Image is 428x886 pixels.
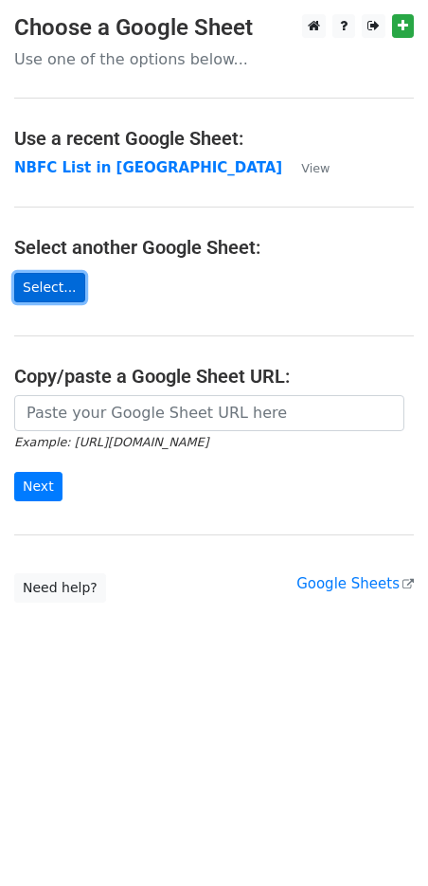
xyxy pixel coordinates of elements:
p: Use one of the options below... [14,49,414,69]
h4: Use a recent Google Sheet: [14,127,414,150]
small: View [301,161,330,175]
a: NBFC List in [GEOGRAPHIC_DATA] [14,159,282,176]
h3: Choose a Google Sheet [14,14,414,42]
a: Google Sheets [296,575,414,592]
h4: Copy/paste a Google Sheet URL: [14,365,414,388]
h4: Select another Google Sheet: [14,236,414,259]
a: View [282,159,330,176]
iframe: Chat Widget [333,795,428,886]
a: Select... [14,273,85,302]
a: Need help? [14,573,106,603]
small: Example: [URL][DOMAIN_NAME] [14,435,208,449]
input: Paste your Google Sheet URL here [14,395,404,431]
input: Next [14,472,62,501]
